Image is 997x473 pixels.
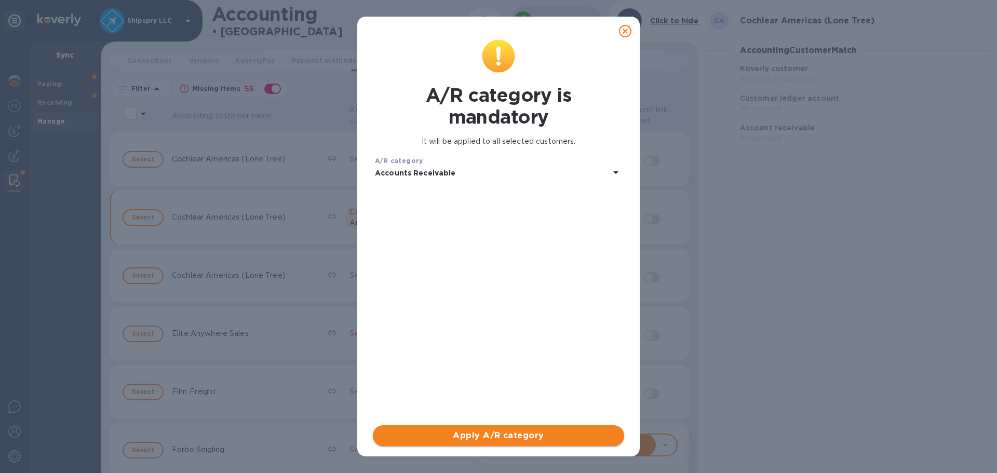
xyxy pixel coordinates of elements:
[373,425,624,446] button: Apply A/R category
[375,84,622,128] h1: A/R category is mandatory
[381,429,616,442] span: Apply A/R category
[375,169,456,177] b: Accounts Receivable
[375,157,423,165] b: A/R category
[375,136,622,147] p: It will be applied to all selected customers.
